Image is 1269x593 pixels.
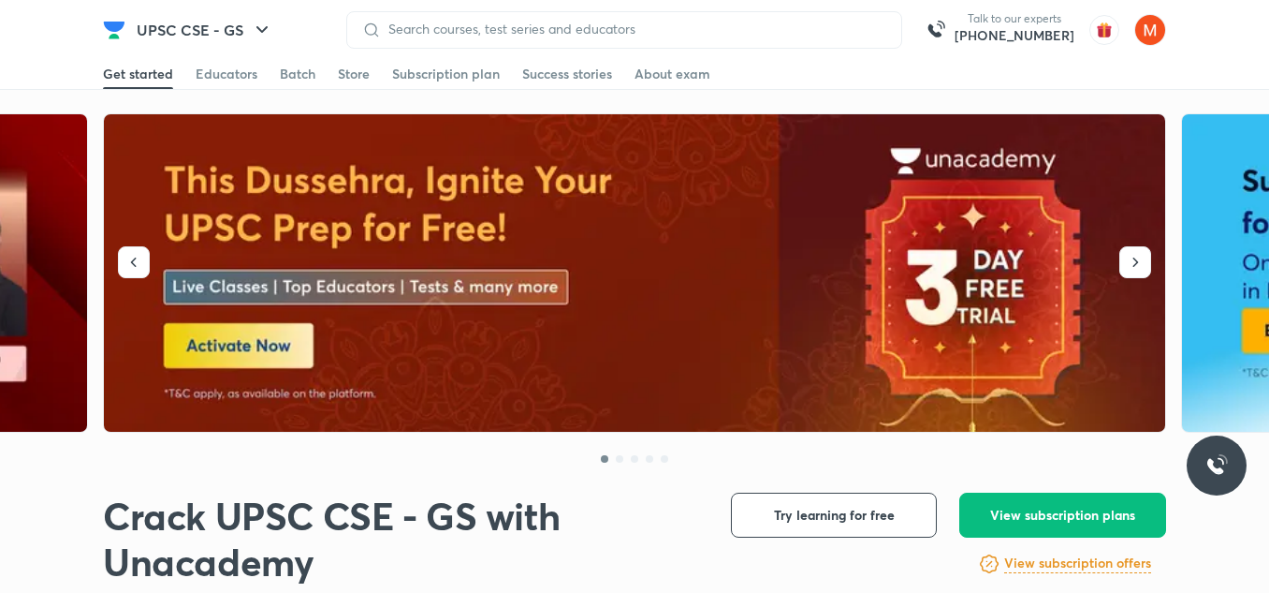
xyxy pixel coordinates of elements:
[196,65,257,83] div: Educators
[1134,14,1166,46] img: Farhana Solanki
[338,59,370,89] a: Store
[731,493,937,538] button: Try learning for free
[522,65,612,83] div: Success stories
[634,59,710,89] a: About exam
[125,11,284,49] button: UPSC CSE - GS
[103,65,173,83] div: Get started
[196,59,257,89] a: Educators
[917,11,955,49] img: call-us
[103,19,125,41] img: Company Logo
[392,65,500,83] div: Subscription plan
[280,59,315,89] a: Batch
[990,506,1135,525] span: View subscription plans
[103,493,701,585] h1: Crack UPSC CSE - GS with Unacademy
[522,59,612,89] a: Success stories
[103,59,173,89] a: Get started
[381,22,886,37] input: Search courses, test series and educators
[1004,554,1151,573] h6: View subscription offers
[959,493,1166,538] button: View subscription plans
[392,59,500,89] a: Subscription plan
[338,65,370,83] div: Store
[634,65,710,83] div: About exam
[1205,454,1228,477] img: ttu
[955,11,1074,26] p: Talk to our experts
[1089,15,1119,45] img: avatar
[774,506,895,525] span: Try learning for free
[1004,553,1151,575] a: View subscription offers
[280,65,315,83] div: Batch
[955,26,1074,45] a: [PHONE_NUMBER]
